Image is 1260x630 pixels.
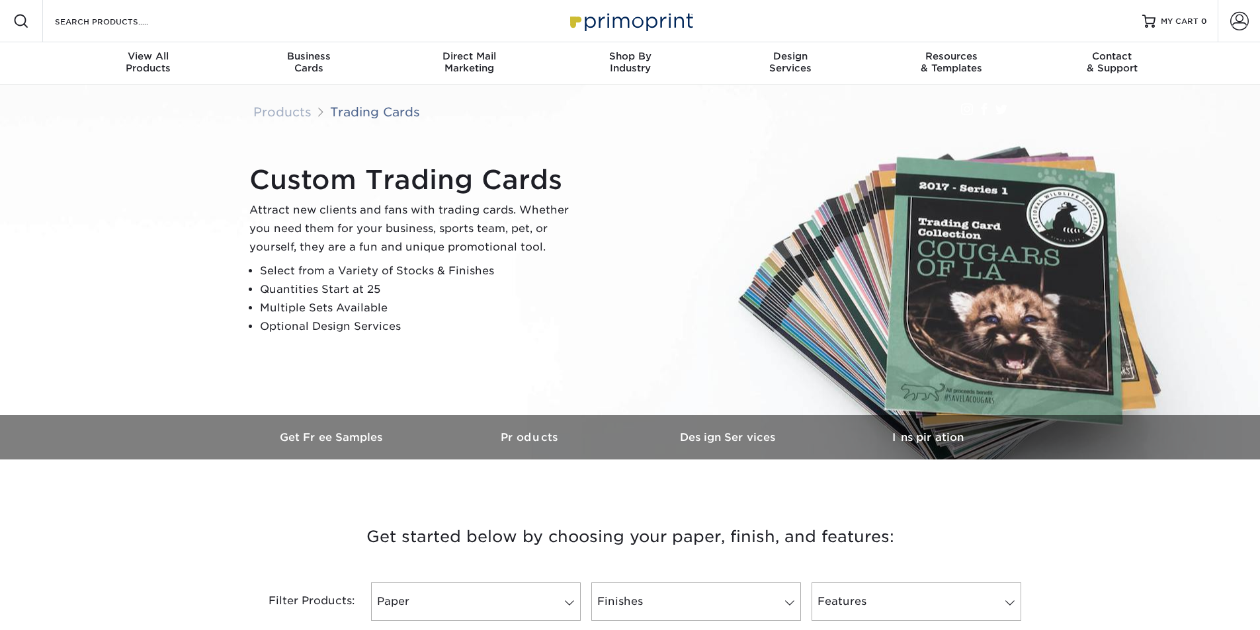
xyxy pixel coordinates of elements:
[68,50,229,74] div: Products
[233,415,432,459] a: Get Free Samples
[260,262,580,280] li: Select from a Variety of Stocks & Finishes
[829,431,1027,444] h3: Inspiration
[564,7,696,35] img: Primoprint
[591,582,801,621] a: Finishes
[630,415,829,459] a: Design Services
[829,415,1027,459] a: Inspiration
[1032,50,1193,74] div: & Support
[54,13,183,29] input: SEARCH PRODUCTS.....
[371,582,581,621] a: Paper
[330,104,420,119] a: Trading Cards
[389,50,550,62] span: Direct Mail
[1032,50,1193,62] span: Contact
[812,582,1021,621] a: Features
[249,164,580,196] h1: Custom Trading Cards
[550,42,710,85] a: Shop ByIndustry
[871,50,1032,74] div: & Templates
[710,50,871,62] span: Design
[550,50,710,62] span: Shop By
[1201,17,1207,26] span: 0
[260,299,580,317] li: Multiple Sets Available
[550,50,710,74] div: Industry
[432,431,630,444] h3: Products
[871,42,1032,85] a: Resources& Templates
[253,104,312,119] a: Products
[710,42,871,85] a: DesignServices
[233,431,432,444] h3: Get Free Samples
[260,317,580,336] li: Optional Design Services
[630,431,829,444] h3: Design Services
[243,507,1017,567] h3: Get started below by choosing your paper, finish, and features:
[1032,42,1193,85] a: Contact& Support
[260,280,580,299] li: Quantities Start at 25
[249,201,580,256] p: Attract new clients and fans with trading cards. Whether you need them for your business, sports ...
[228,50,389,62] span: Business
[710,50,871,74] div: Services
[68,42,229,85] a: View AllProducts
[68,50,229,62] span: View All
[432,415,630,459] a: Products
[871,50,1032,62] span: Resources
[389,50,550,74] div: Marketing
[228,42,389,85] a: BusinessCards
[233,582,366,621] div: Filter Products:
[228,50,389,74] div: Cards
[389,42,550,85] a: Direct MailMarketing
[1161,16,1198,27] span: MY CART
